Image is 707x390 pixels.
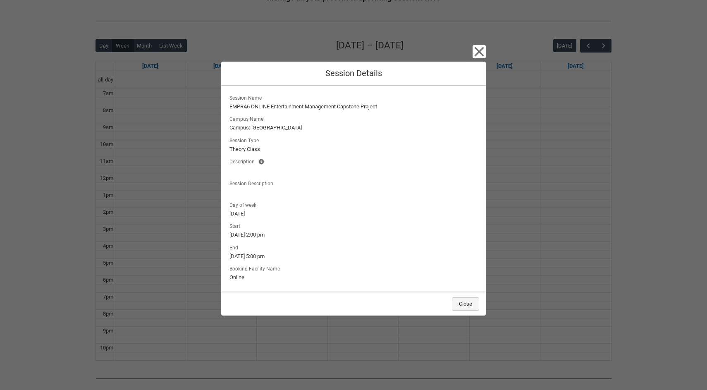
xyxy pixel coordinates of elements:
lightning-formatted-text: EMPRA6 ONLINE Entertainment Management Capstone Project [229,103,478,111]
lightning-formatted-text: Campus: [GEOGRAPHIC_DATA] [229,124,478,132]
span: Campus Name [229,114,267,123]
lightning-formatted-text: [DATE] 2:00 pm [229,231,478,239]
span: Start [229,221,244,230]
lightning-formatted-text: [DATE] [229,210,478,218]
span: Session Name [229,93,265,102]
lightning-formatted-text: Theory Class [229,145,478,153]
span: Day of week [229,200,260,209]
span: Description [229,156,258,165]
lightning-formatted-text: [DATE] 5:00 pm [229,252,478,261]
lightning-formatted-text: Online [229,273,478,282]
span: Session Description [229,178,277,187]
span: Session Details [325,68,382,78]
button: Close [452,297,479,311]
span: Session Type [229,135,262,144]
button: Close [473,45,486,58]
span: End [229,242,241,251]
span: Booking Facility Name [229,263,283,273]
